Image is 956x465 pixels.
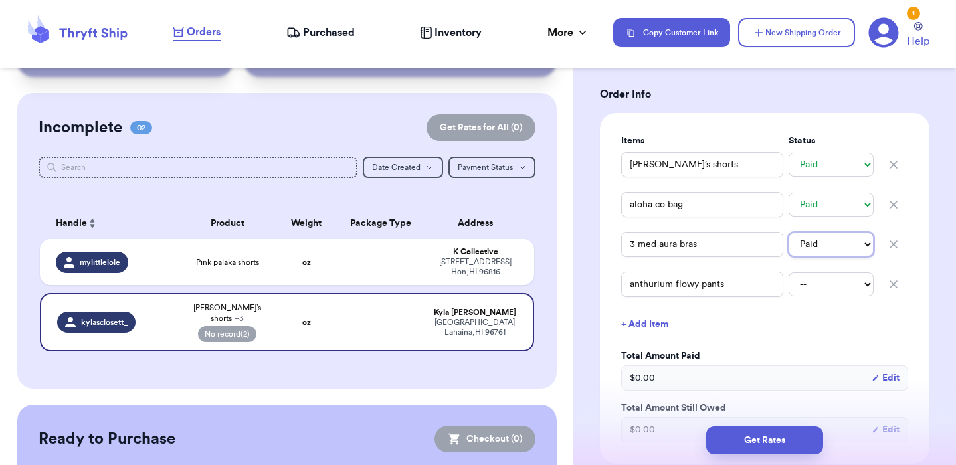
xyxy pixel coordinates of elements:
input: Search [39,157,357,178]
button: Get Rates for All (0) [427,114,535,141]
button: New Shipping Order [738,18,855,47]
button: + Add Item [616,310,913,339]
span: Payment Status [458,163,513,171]
a: Purchased [286,25,355,41]
label: Total Amount Still Owed [621,401,908,415]
span: [PERSON_NAME]’s shorts [186,302,269,324]
th: Address [425,207,534,239]
div: Kyla [PERSON_NAME] [433,308,517,318]
span: No record (2) [198,326,256,342]
label: Items [621,134,783,147]
span: $ 0.00 [630,371,655,385]
span: Pink palaka shorts [196,257,259,268]
span: Date Created [372,163,421,171]
div: 1 [907,7,920,20]
div: [GEOGRAPHIC_DATA] Lahaina , HI 96761 [433,318,517,337]
button: Date Created [363,157,443,178]
a: Inventory [420,25,482,41]
a: 1 [868,17,899,48]
h2: Incomplete [39,117,122,138]
span: + 3 [235,314,244,322]
span: Inventory [434,25,482,41]
div: More [547,25,589,41]
button: Get Rates [706,426,823,454]
span: mylittlelole [80,257,120,268]
strong: oz [302,318,311,326]
span: Handle [56,217,87,231]
span: kylasclosett_ [81,317,128,327]
label: Total Amount Paid [621,349,908,363]
a: Orders [173,24,221,41]
span: 02 [130,121,152,134]
th: Weight [277,207,336,239]
label: Status [789,134,874,147]
button: Copy Customer Link [613,18,730,47]
button: Checkout (0) [434,426,535,452]
h2: Ready to Purchase [39,428,175,450]
div: [STREET_ADDRESS] Hon , HI 96816 [433,257,518,277]
th: Package Type [336,207,425,239]
button: Payment Status [448,157,535,178]
button: Edit [872,371,900,385]
h3: Order Info [600,86,929,102]
span: Orders [187,24,221,40]
span: Purchased [303,25,355,41]
a: Help [907,22,929,49]
div: K Collective [433,247,518,257]
span: Help [907,33,929,49]
button: Sort ascending [87,215,98,231]
strong: oz [302,258,311,266]
th: Product [178,207,277,239]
